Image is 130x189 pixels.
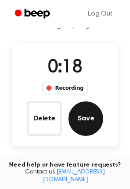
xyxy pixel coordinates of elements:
[79,3,121,24] a: Log Out
[68,101,103,136] button: Save Audio Record
[5,169,125,184] span: Contact us
[48,59,82,77] span: 0:18
[42,169,105,183] a: [EMAIL_ADDRESS][DOMAIN_NAME]
[27,101,62,136] button: Delete Audio Record
[9,6,58,22] a: Beep
[42,82,88,94] div: Recording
